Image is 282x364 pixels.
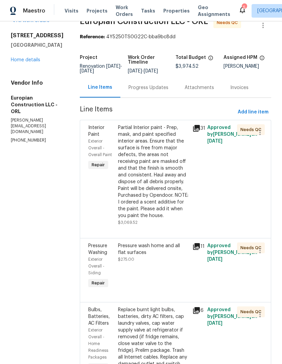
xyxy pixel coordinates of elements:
span: Exterior Overall - Home Readiness Packages [88,328,108,359]
span: Interior Paint [88,125,104,137]
span: Maestro [23,7,45,14]
span: $275.00 [118,257,134,261]
div: 11 [192,242,203,251]
p: [PERSON_NAME][EMAIL_ADDRESS][DOMAIN_NAME] [11,117,64,135]
span: - [80,64,122,73]
span: [DATE] [80,69,94,73]
h4: Vendor Info [11,80,64,86]
div: 6 [192,306,203,315]
div: Partial Interior paint - Prep, mask, and paint specified interior areas. Ensure that the surface ... [118,124,188,219]
h5: Work Order Timeline [128,55,176,65]
div: Attachments [185,84,214,91]
span: Pressure Washing [88,243,107,255]
div: 5 [242,4,246,11]
span: Bulbs, Batteries, AC Filters [88,307,110,326]
span: Renovation [80,64,122,73]
span: $3,069.52 [118,220,138,224]
span: Needs QC [240,244,264,251]
span: [DATE] [207,139,222,144]
h2: [STREET_ADDRESS] [11,32,64,39]
h5: Total Budget [175,55,206,60]
span: Line Items [80,106,235,119]
span: Approved by [PERSON_NAME] on [207,307,257,326]
span: Add line item [238,108,268,116]
span: Tasks [141,8,155,13]
span: Needs QC [240,308,264,315]
span: [DATE] [207,321,222,326]
div: Progress Updates [128,84,168,91]
span: Approved by [PERSON_NAME] on [207,243,257,262]
span: Repair [89,280,108,286]
span: [DATE] [207,257,222,262]
b: Reference: [80,35,105,39]
span: The hpm assigned to this work order. [259,55,265,64]
div: Pressure wash home and all flat surfaces [118,242,188,256]
span: - [128,69,158,73]
button: Add line item [235,106,271,119]
div: Invoices [230,84,249,91]
span: Needs QC [240,126,264,133]
span: Exterior Overall - Siding [88,257,104,275]
span: [DATE] [144,69,158,73]
span: Visits [65,7,78,14]
span: $3,974.52 [175,64,198,69]
span: Needs QC [217,19,240,26]
span: Properties [163,7,190,14]
h5: Project [80,55,97,60]
h5: Assigned HPM [224,55,257,60]
span: Approved by [PERSON_NAME] on [207,125,257,144]
span: [DATE] [106,64,120,69]
div: 31 [192,124,203,132]
span: [DATE] [128,69,142,73]
p: [PHONE_NUMBER] [11,137,64,143]
span: The total cost of line items that have been proposed by Opendoor. This sum includes line items th... [208,55,213,64]
span: Work Orders [116,4,133,18]
div: [PERSON_NAME] [224,64,272,69]
h5: Europian Construction LLC - ORL [11,94,64,115]
span: Projects [87,7,108,14]
div: 4Y5250TS0G22C-bba9bc8dd [80,34,271,40]
a: Home details [11,58,40,62]
span: Europian Construction LLC - ORL [80,17,208,25]
div: Line Items [88,84,112,91]
h5: [GEOGRAPHIC_DATA] [11,42,64,48]
span: Geo Assignments [198,4,230,18]
span: Exterior Overall - Overall Paint [88,139,112,157]
span: Repair [89,162,108,168]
